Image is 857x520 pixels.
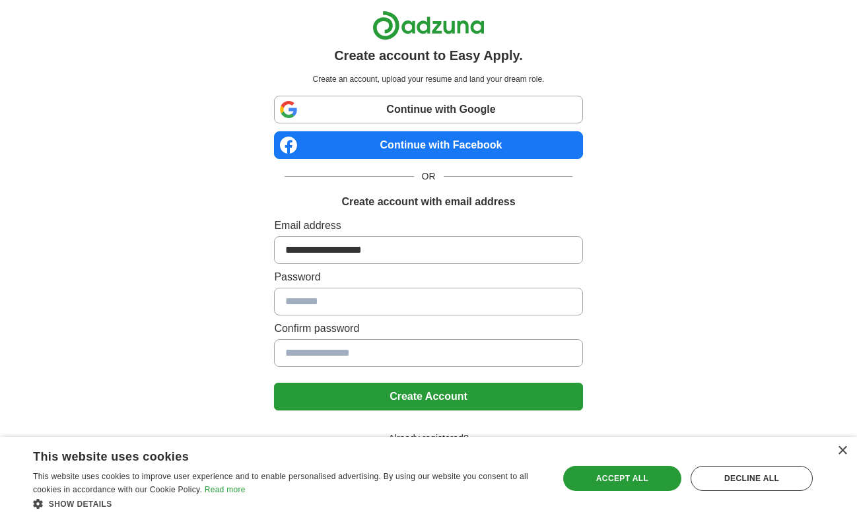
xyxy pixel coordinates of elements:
img: Adzuna logo [372,11,485,40]
a: Read more, opens a new window [205,485,246,494]
div: Decline all [691,466,813,491]
div: Accept all [563,466,681,491]
a: Continue with Google [274,96,582,123]
span: Already registered? [380,432,476,445]
label: Password [274,269,582,285]
span: This website uses cookies to improve user experience and to enable personalised advertising. By u... [33,472,528,494]
a: Continue with Facebook [274,131,582,159]
div: Close [837,446,847,456]
p: Create an account, upload your resume and land your dream role. [277,73,580,85]
label: Confirm password [274,321,582,337]
h1: Create account to Easy Apply. [334,46,523,65]
div: This website uses cookies [33,445,510,465]
button: Create Account [274,383,582,410]
span: Show details [49,500,112,509]
h1: Create account with email address [341,194,515,210]
span: OR [414,170,444,183]
div: Show details [33,497,543,510]
label: Email address [274,218,582,234]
